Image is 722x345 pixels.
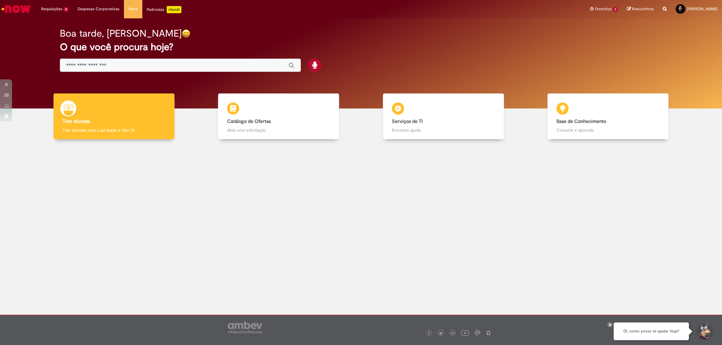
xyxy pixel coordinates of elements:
p: Consulte e aprenda [557,127,659,133]
img: logo_footer_naosei.png [486,330,491,335]
a: Base de Conhecimento Consulte e aprenda [526,93,691,139]
span: 3 [613,7,618,12]
span: 8 [63,7,69,12]
span: [PERSON_NAME] [687,6,717,11]
img: logo_footer_youtube.png [461,329,469,337]
h2: O que você procura hoje? [60,42,662,52]
span: Favoritos [595,6,612,12]
a: Catálogo de Ofertas Abra uma solicitação [196,93,361,139]
p: Encontre ajuda [392,127,495,133]
p: Tirar dúvidas com Lupi Assist e Gen Ai [63,127,165,133]
a: Rascunhos [627,6,654,12]
img: logo_footer_workplace.png [475,330,480,335]
a: Tirar dúvidas Tirar dúvidas com Lupi Assist e Gen Ai [32,93,196,139]
h2: Boa tarde, [PERSON_NAME] [60,28,182,39]
p: Abra uma solicitação [227,127,330,133]
button: Iniciar Conversa de Suporte [695,322,713,340]
span: Rascunhos [632,6,654,12]
div: Oi, como posso te ajudar hoje? [614,322,689,340]
img: logo_footer_facebook.png [427,332,430,335]
img: ServiceNow [1,3,32,15]
img: happy-face.png [182,29,190,38]
span: More [128,6,138,12]
img: logo_footer_twitter.png [439,332,442,335]
b: Serviços de TI [392,118,423,124]
a: Serviços de TI Encontre ajuda [361,93,526,139]
p: +GenAi [167,6,181,13]
img: logo_footer_ambev_rotulo_gray.png [228,321,262,333]
img: logo_footer_linkedin.png [451,331,454,335]
b: Catálogo de Ofertas [227,118,271,124]
span: Requisições [41,6,62,12]
span: Despesas Corporativas [78,6,119,12]
b: Base de Conhecimento [557,118,606,124]
b: Tirar dúvidas [63,118,90,124]
div: Padroniza [147,6,181,13]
